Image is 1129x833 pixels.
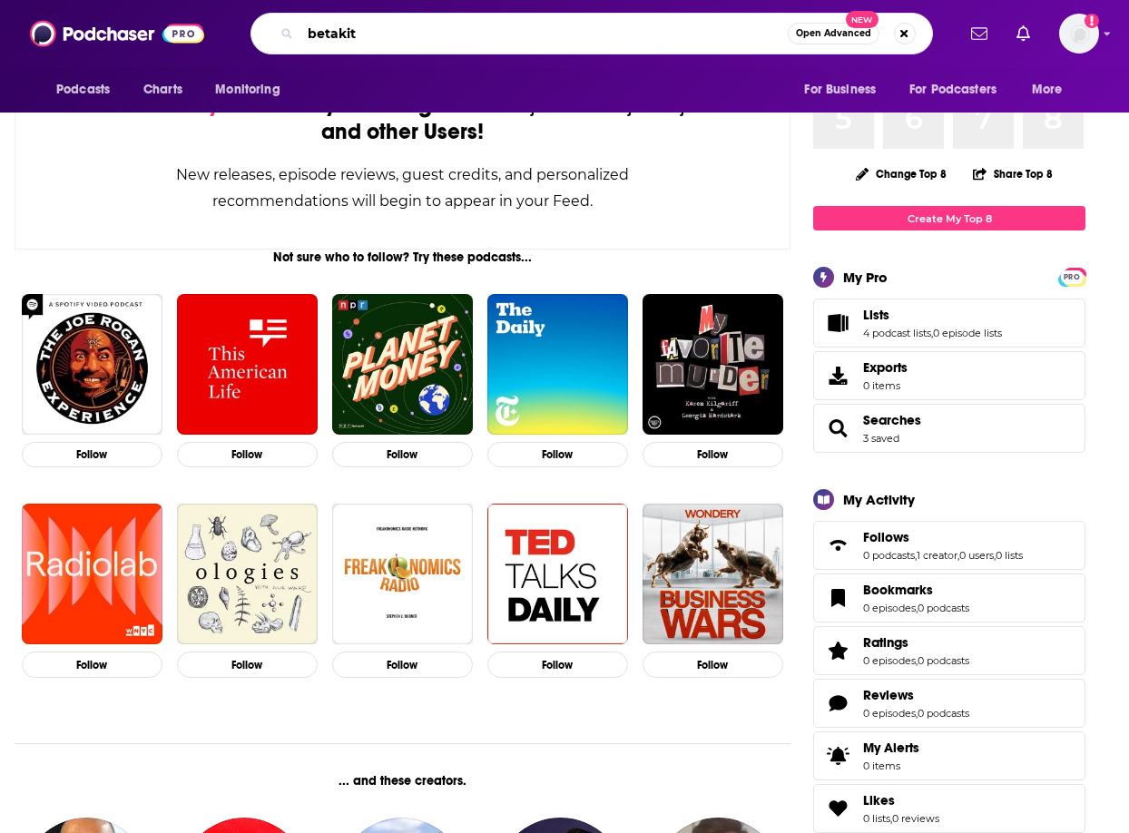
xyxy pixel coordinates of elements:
[813,573,1085,622] span: Bookmarks
[820,533,856,558] a: Follows
[106,93,699,145] div: by following Podcasts, Creators, Lists, and other Users!
[820,638,856,663] a: Ratings
[863,634,969,651] a: Ratings
[143,77,182,103] span: Charts
[820,743,856,769] span: My Alerts
[863,307,889,323] span: Lists
[804,77,876,103] span: For Business
[177,442,318,468] button: Follow
[332,504,473,644] img: Freakonomics Radio
[1009,18,1037,49] a: Show notifications dropdown
[845,162,957,185] button: Change Top 8
[22,294,162,435] a: The Joe Rogan Experience
[843,491,915,508] div: My Activity
[916,707,918,720] span: ,
[22,652,162,678] button: Follow
[863,412,921,428] span: Searches
[487,442,628,468] button: Follow
[863,654,916,667] a: 0 episodes
[332,294,473,435] img: Planet Money
[863,792,939,808] a: Likes
[250,13,933,54] div: Search podcasts, credits, & more...
[931,327,933,339] span: ,
[487,504,628,644] img: TED Talks Daily
[15,250,790,265] div: Not sure who to follow? Try these podcasts...
[863,740,919,756] span: My Alerts
[863,812,890,825] a: 0 lists
[863,687,969,703] a: Reviews
[813,784,1085,833] span: Likes
[820,363,856,388] span: Exports
[643,294,783,435] img: My Favorite Murder with Karen Kilgariff and Georgia Hardstark
[863,792,895,808] span: Likes
[863,307,1002,323] a: Lists
[643,652,783,678] button: Follow
[215,77,280,103] span: Monitoring
[15,773,790,789] div: ... and these creators.
[487,294,628,435] img: The Daily
[202,73,303,107] button: open menu
[916,654,918,667] span: ,
[933,327,1002,339] a: 0 episode lists
[863,529,909,545] span: Follows
[820,796,856,821] a: Likes
[918,602,969,614] a: 0 podcasts
[813,731,1085,780] a: My Alerts
[791,73,898,107] button: open menu
[813,299,1085,348] span: Lists
[863,379,908,392] span: 0 items
[177,652,318,678] button: Follow
[863,359,908,376] span: Exports
[863,582,969,598] a: Bookmarks
[863,759,919,772] span: 0 items
[863,327,931,339] a: 4 podcast lists
[959,549,994,562] a: 0 users
[796,29,871,38] span: Open Advanced
[843,269,888,286] div: My Pro
[863,602,916,614] a: 0 episodes
[820,416,856,441] a: Searches
[964,18,995,49] a: Show notifications dropdown
[643,504,783,644] img: Business Wars
[22,504,162,644] img: Radiolab
[890,812,892,825] span: ,
[813,679,1085,728] span: Reviews
[813,521,1085,570] span: Follows
[909,77,996,103] span: For Podcasters
[863,549,915,562] a: 0 podcasts
[44,73,133,107] button: open menu
[1059,14,1099,54] img: User Profile
[863,529,1023,545] a: Follows
[813,626,1085,675] span: Ratings
[1019,73,1085,107] button: open menu
[863,707,916,720] a: 0 episodes
[22,442,162,468] button: Follow
[643,442,783,468] button: Follow
[846,11,879,28] span: New
[918,654,969,667] a: 0 podcasts
[820,585,856,611] a: Bookmarks
[813,404,1085,453] span: Searches
[892,812,939,825] a: 0 reviews
[177,294,318,435] img: This American Life
[1085,14,1099,28] svg: Add a profile image
[898,73,1023,107] button: open menu
[300,19,788,48] input: Search podcasts, credits, & more...
[820,310,856,336] a: Lists
[332,442,473,468] button: Follow
[863,634,908,651] span: Ratings
[916,602,918,614] span: ,
[30,16,204,51] img: Podchaser - Follow, Share and Rate Podcasts
[106,162,699,214] div: New releases, episode reviews, guest credits, and personalized recommendations will begin to appe...
[972,156,1054,191] button: Share Top 8
[813,206,1085,230] a: Create My Top 8
[917,549,957,562] a: 1 creator
[957,549,959,562] span: ,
